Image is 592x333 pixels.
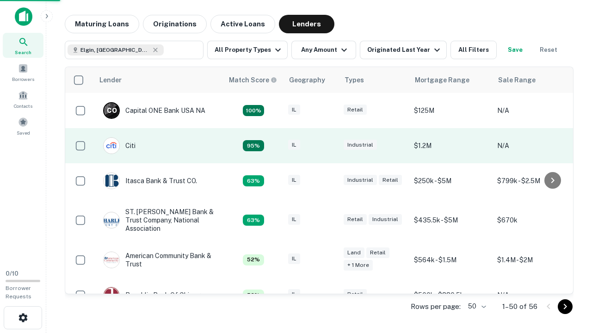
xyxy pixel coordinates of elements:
[546,259,592,303] iframe: Chat Widget
[243,254,264,265] div: Capitalize uses an advanced AI algorithm to match your search with the best lender. The match sco...
[534,41,563,59] button: Reset
[493,67,576,93] th: Sale Range
[14,102,32,110] span: Contacts
[344,175,377,185] div: Industrial
[344,247,364,258] div: Land
[493,163,576,198] td: $799k - $2.5M
[464,300,487,313] div: 50
[289,74,325,86] div: Geography
[344,105,367,115] div: Retail
[493,277,576,313] td: N/A
[223,67,284,93] th: Capitalize uses an advanced AI algorithm to match your search with the best lender. The match sco...
[498,74,536,86] div: Sale Range
[411,301,461,312] p: Rows per page:
[17,129,30,136] span: Saved
[15,49,31,56] span: Search
[99,74,122,86] div: Lender
[229,75,277,85] div: Capitalize uses an advanced AI algorithm to match your search with the best lender. The match sco...
[103,102,205,119] div: Capital ONE Bank USA NA
[409,163,493,198] td: $250k - $5M
[103,287,204,303] div: Republic Bank Of Chicago
[493,242,576,277] td: $1.4M - $2M
[243,140,264,151] div: Capitalize uses an advanced AI algorithm to match your search with the best lender. The match sco...
[243,215,264,226] div: Capitalize uses an advanced AI algorithm to match your search with the best lender. The match sco...
[243,290,264,301] div: Capitalize uses an advanced AI algorithm to match your search with the best lender. The match sco...
[3,33,43,58] a: Search
[12,75,34,83] span: Borrowers
[3,86,43,111] a: Contacts
[493,128,576,163] td: N/A
[493,198,576,242] td: $670k
[500,41,530,59] button: Save your search to get updates of matches that match your search criteria.
[284,67,339,93] th: Geography
[366,247,389,258] div: Retail
[409,242,493,277] td: $564k - $1.5M
[288,105,300,115] div: IL
[103,208,214,233] div: ST. [PERSON_NAME] Bank & Trust Company, National Association
[409,93,493,128] td: $125M
[493,93,576,128] td: N/A
[3,113,43,138] a: Saved
[344,289,367,300] div: Retail
[409,128,493,163] td: $1.2M
[369,214,402,225] div: Industrial
[104,212,119,228] img: picture
[243,175,264,186] div: Capitalize uses an advanced AI algorithm to match your search with the best lender. The match sco...
[3,60,43,85] a: Borrowers
[288,175,300,185] div: IL
[103,252,214,268] div: American Community Bank & Trust
[6,270,18,277] span: 0 / 10
[143,15,207,33] button: Originations
[409,198,493,242] td: $435.5k - $5M
[450,41,497,59] button: All Filters
[344,260,373,271] div: + 1 more
[207,41,288,59] button: All Property Types
[344,140,377,150] div: Industrial
[344,214,367,225] div: Retail
[104,287,119,303] img: picture
[243,105,264,116] div: Capitalize uses an advanced AI algorithm to match your search with the best lender. The match sco...
[103,137,136,154] div: Citi
[558,299,573,314] button: Go to next page
[409,277,493,313] td: $500k - $880.5k
[288,140,300,150] div: IL
[103,173,197,189] div: Itasca Bank & Trust CO.
[107,106,117,116] p: C O
[345,74,364,86] div: Types
[229,75,275,85] h6: Match Score
[339,67,409,93] th: Types
[210,15,275,33] button: Active Loans
[291,41,356,59] button: Any Amount
[288,253,300,264] div: IL
[104,173,119,189] img: picture
[104,252,119,268] img: picture
[288,289,300,300] div: IL
[15,7,32,26] img: capitalize-icon.png
[367,44,443,55] div: Originated Last Year
[415,74,469,86] div: Mortgage Range
[502,301,537,312] p: 1–50 of 56
[409,67,493,93] th: Mortgage Range
[6,285,31,300] span: Borrower Requests
[379,175,402,185] div: Retail
[360,41,447,59] button: Originated Last Year
[104,138,119,154] img: picture
[94,67,223,93] th: Lender
[279,15,334,33] button: Lenders
[288,214,300,225] div: IL
[80,46,150,54] span: Elgin, [GEOGRAPHIC_DATA], [GEOGRAPHIC_DATA]
[65,15,139,33] button: Maturing Loans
